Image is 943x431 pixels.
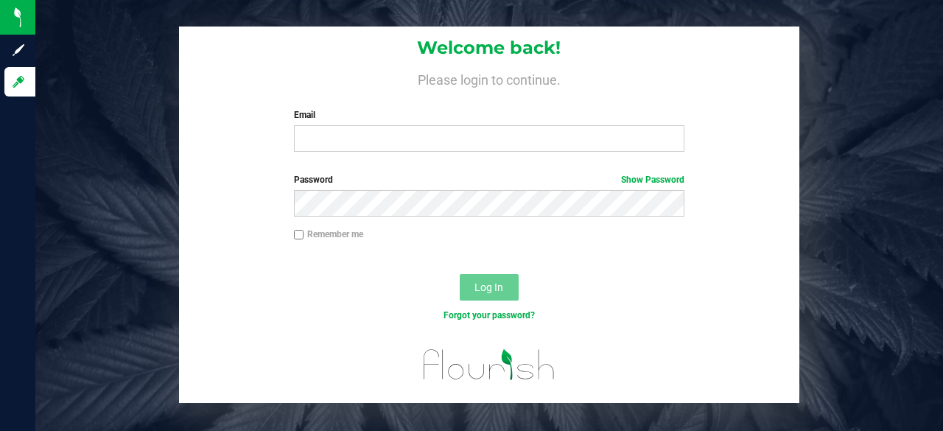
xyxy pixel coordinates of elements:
[11,74,26,89] inline-svg: Log in
[179,38,799,57] h1: Welcome back!
[11,43,26,57] inline-svg: Sign up
[294,230,304,240] input: Remember me
[179,70,799,88] h4: Please login to continue.
[474,281,503,293] span: Log In
[294,228,363,241] label: Remember me
[621,175,684,185] a: Show Password
[412,338,567,391] img: flourish_logo.svg
[294,108,685,122] label: Email
[444,310,535,320] a: Forgot your password?
[460,274,519,301] button: Log In
[294,175,333,185] span: Password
